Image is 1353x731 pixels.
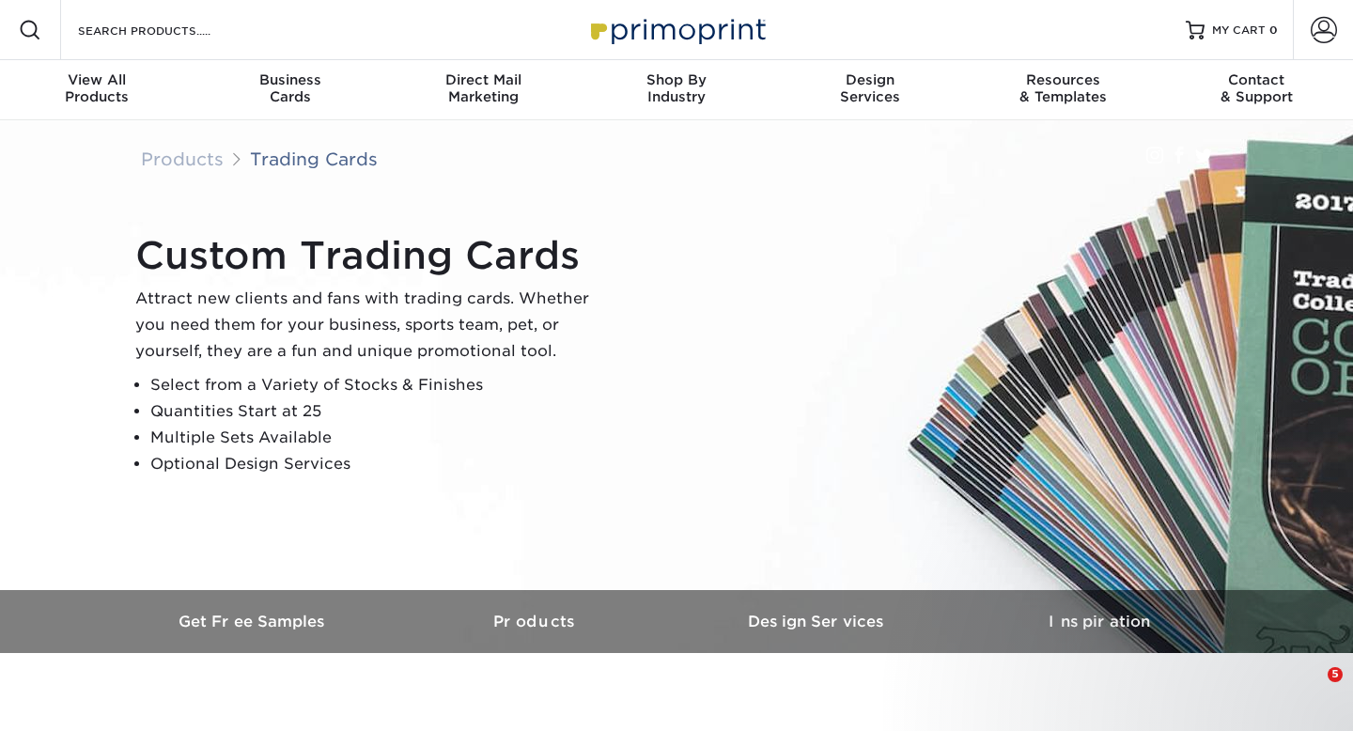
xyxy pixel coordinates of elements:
div: Services [773,71,967,105]
h3: Inspiration [958,613,1240,630]
a: Products [395,590,676,653]
span: Resources [967,71,1160,88]
span: Business [194,71,387,88]
div: & Support [1159,71,1353,105]
li: Select from a Variety of Stocks & Finishes [150,372,605,398]
li: Optional Design Services [150,451,605,477]
span: 5 [1328,667,1343,682]
h1: Custom Trading Cards [135,233,605,278]
span: Design [773,71,967,88]
iframe: Intercom live chat [1289,667,1334,712]
img: Primoprint [583,9,770,50]
a: Get Free Samples [113,590,395,653]
span: Shop By [580,71,773,88]
a: Inspiration [958,590,1240,653]
span: Direct Mail [386,71,580,88]
h3: Products [395,613,676,630]
span: Contact [1159,71,1353,88]
li: Quantities Start at 25 [150,398,605,425]
a: Direct MailMarketing [386,60,580,120]
span: MY CART [1212,23,1266,39]
p: Attract new clients and fans with trading cards. Whether you need them for your business, sports ... [135,286,605,365]
a: Trading Cards [250,148,378,169]
a: BusinessCards [194,60,387,120]
div: Cards [194,71,387,105]
div: & Templates [967,71,1160,105]
a: Contact& Support [1159,60,1353,120]
a: DesignServices [773,60,967,120]
input: SEARCH PRODUCTS..... [76,19,259,41]
li: Multiple Sets Available [150,425,605,451]
div: Industry [580,71,773,105]
h3: Design Services [676,613,958,630]
span: 0 [1269,23,1278,37]
h3: Get Free Samples [113,613,395,630]
div: Marketing [386,71,580,105]
a: Design Services [676,590,958,653]
a: Shop ByIndustry [580,60,773,120]
a: Resources& Templates [967,60,1160,120]
a: Products [141,148,224,169]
